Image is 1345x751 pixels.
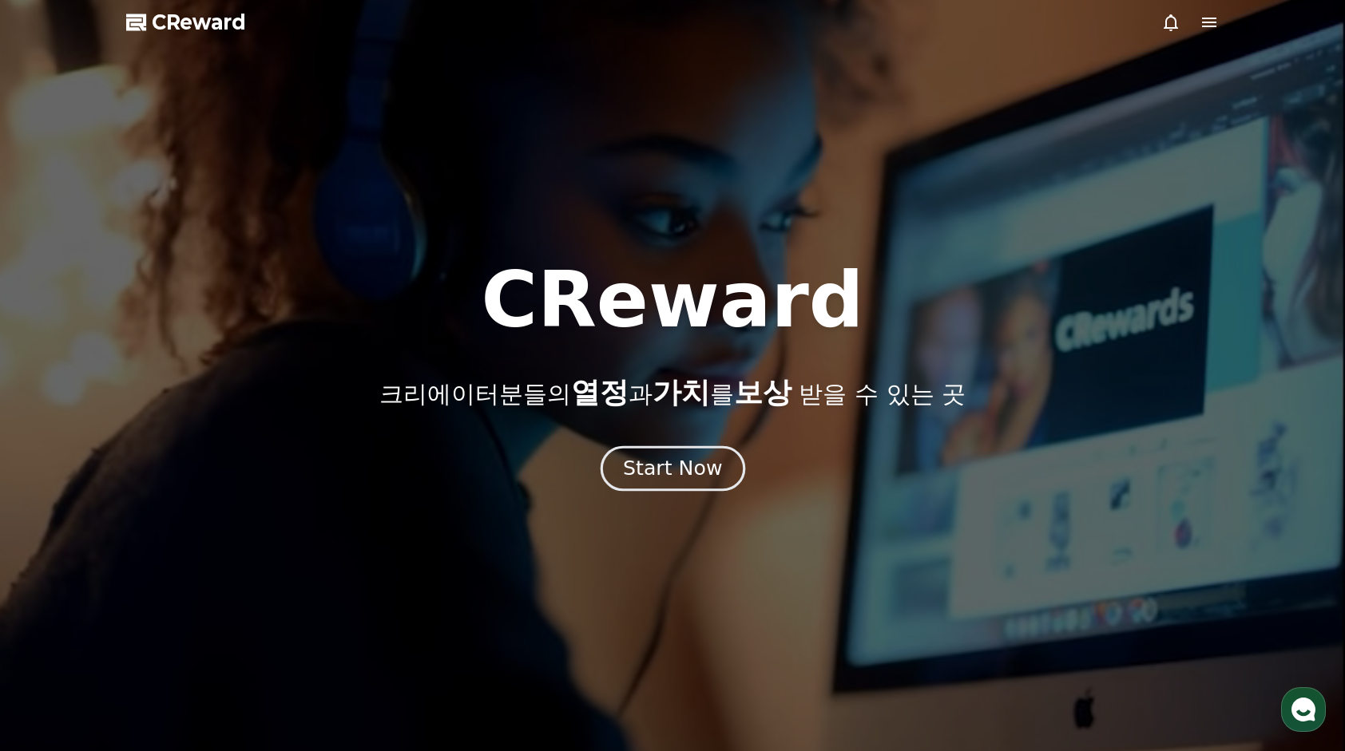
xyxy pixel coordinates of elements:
a: 대화 [105,506,206,546]
span: 열정 [571,376,629,409]
p: 크리에이터분들의 과 를 받을 수 있는 곳 [379,377,966,409]
a: 설정 [206,506,307,546]
span: 대화 [146,531,165,543]
span: 가치 [653,376,710,409]
span: 설정 [247,530,266,543]
a: Start Now [604,463,742,478]
a: CReward [126,10,246,35]
div: Start Now [623,455,722,482]
button: Start Now [600,445,744,491]
span: CReward [152,10,246,35]
h1: CReward [481,262,863,338]
span: 보상 [734,376,792,409]
a: 홈 [5,506,105,546]
span: 홈 [50,530,60,543]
